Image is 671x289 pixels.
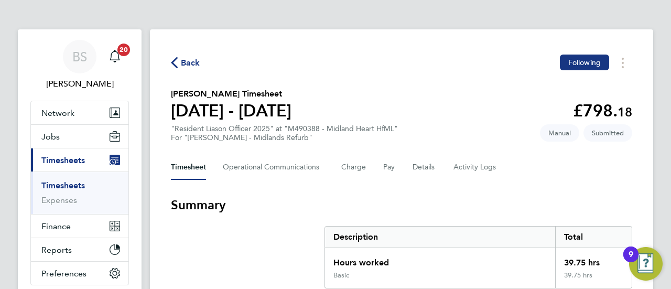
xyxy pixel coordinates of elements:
[30,78,129,90] span: Beth Seddon
[31,215,128,238] button: Finance
[413,155,437,180] button: Details
[41,245,72,255] span: Reports
[41,180,85,190] a: Timesheets
[104,40,125,73] a: 20
[41,195,77,205] a: Expenses
[568,58,601,67] span: Following
[453,155,497,180] button: Activity Logs
[31,101,128,124] button: Network
[31,148,128,172] button: Timesheets
[171,155,206,180] button: Timesheet
[41,155,85,165] span: Timesheets
[325,248,555,271] div: Hours worked
[629,254,633,268] div: 9
[31,125,128,148] button: Jobs
[618,104,632,120] span: 18
[325,227,555,248] div: Description
[223,155,324,180] button: Operational Communications
[171,100,291,121] h1: [DATE] - [DATE]
[31,172,128,214] div: Timesheets
[555,227,632,248] div: Total
[583,124,632,142] span: This timesheet is Submitted.
[31,262,128,285] button: Preferences
[41,221,71,231] span: Finance
[171,56,200,69] button: Back
[333,271,349,280] div: Basic
[171,133,398,142] div: For "[PERSON_NAME] - Midlands Refurb"
[383,155,396,180] button: Pay
[171,197,632,213] h3: Summary
[560,55,609,70] button: Following
[613,55,632,71] button: Timesheets Menu
[41,269,86,279] span: Preferences
[72,50,87,63] span: BS
[31,238,128,261] button: Reports
[555,271,632,288] div: 39.75 hrs
[41,132,60,142] span: Jobs
[573,101,632,121] app-decimal: £798.
[171,124,398,142] div: "Resident Liason Officer 2025" at "M490388 - Midland Heart HfML"
[30,40,129,90] a: BS[PERSON_NAME]
[324,226,632,288] div: Summary
[171,88,291,100] h2: [PERSON_NAME] Timesheet
[341,155,366,180] button: Charge
[540,124,579,142] span: This timesheet was manually created.
[555,248,632,271] div: 39.75 hrs
[41,108,74,118] span: Network
[181,57,200,69] span: Back
[629,247,663,281] button: Open Resource Center, 9 new notifications
[117,44,130,56] span: 20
